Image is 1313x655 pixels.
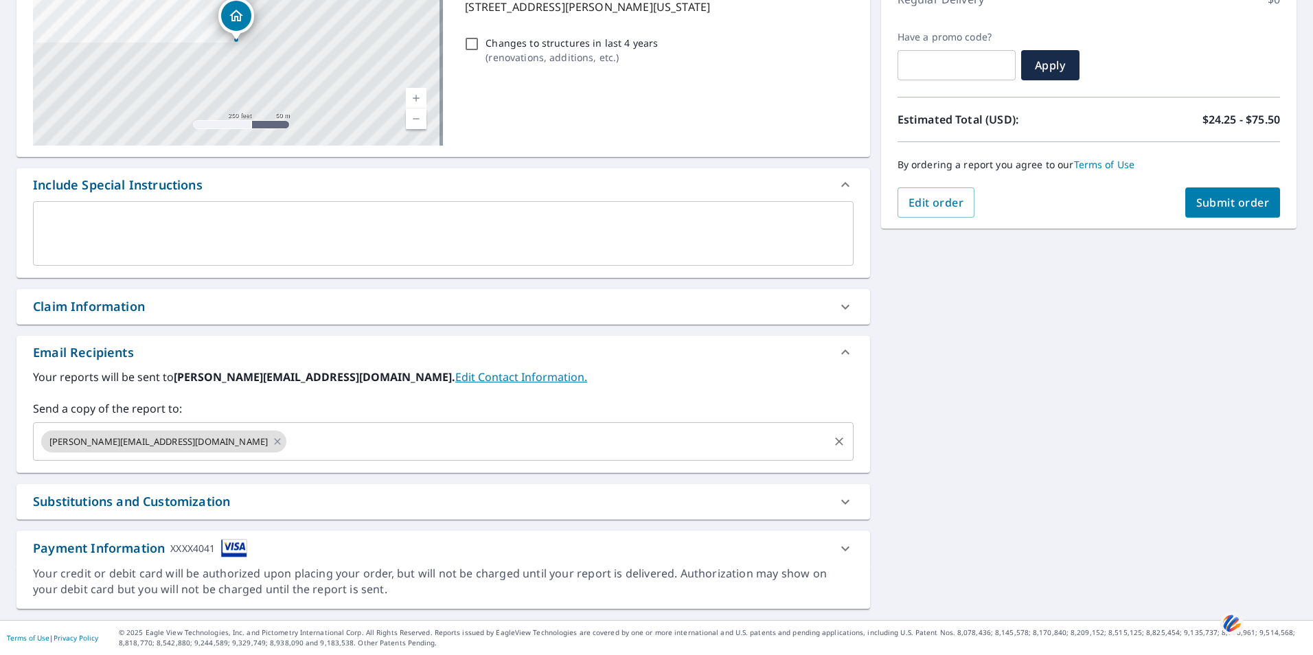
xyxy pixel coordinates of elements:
p: © 2025 Eagle View Technologies, Inc. and Pictometry International Corp. All Rights Reserved. Repo... [119,628,1306,648]
div: Email Recipients [33,343,134,362]
div: Include Special Instructions [16,168,870,201]
div: Your credit or debit card will be authorized upon placing your order, but will not be charged unt... [33,566,854,597]
div: XXXX4041 [170,539,215,558]
div: Substitutions and Customization [16,484,870,519]
span: Edit order [909,195,964,210]
div: Payment InformationXXXX4041cardImage [16,531,870,566]
a: Terms of Use [7,633,49,643]
img: cardImage [221,539,247,558]
p: Changes to structures in last 4 years [486,36,658,50]
div: Payment Information [33,539,247,558]
a: Privacy Policy [54,633,98,643]
span: [PERSON_NAME][EMAIL_ADDRESS][DOMAIN_NAME] [41,435,276,448]
button: Clear [830,432,849,451]
a: Current Level 17, Zoom Out [406,108,426,129]
p: ( renovations, additions, etc. ) [486,50,658,65]
div: Claim Information [33,297,145,316]
b: [PERSON_NAME][EMAIL_ADDRESS][DOMAIN_NAME]. [174,369,455,384]
button: Edit order [898,187,975,218]
p: $24.25 - $75.50 [1202,111,1280,128]
div: Include Special Instructions [33,176,203,194]
span: Apply [1032,58,1069,73]
div: Claim Information [16,289,870,324]
div: [PERSON_NAME][EMAIL_ADDRESS][DOMAIN_NAME] [41,430,286,452]
p: Estimated Total (USD): [898,111,1089,128]
label: Your reports will be sent to [33,369,854,385]
label: Send a copy of the report to: [33,400,854,417]
div: Substitutions and Customization [33,492,230,511]
button: Submit order [1185,187,1281,218]
p: By ordering a report you agree to our [898,159,1280,171]
a: Terms of Use [1074,158,1135,171]
a: Current Level 17, Zoom In [406,88,426,108]
img: svg+xml;base64,PHN2ZyB3aWR0aD0iNDQiIGhlaWdodD0iNDQiIHZpZXdCb3g9IjAgMCA0NCA0NCIgZmlsbD0ibm9uZSIgeG... [1220,610,1244,636]
span: Submit order [1196,195,1270,210]
button: Apply [1021,50,1080,80]
div: Email Recipients [16,336,870,369]
p: | [7,634,98,642]
label: Have a promo code? [898,31,1016,43]
a: EditContactInfo [455,369,587,384]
